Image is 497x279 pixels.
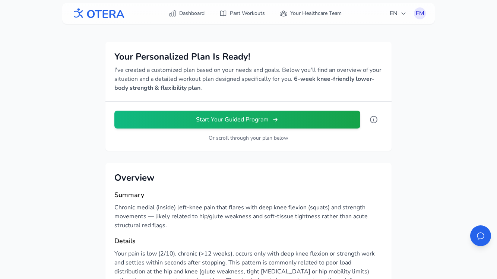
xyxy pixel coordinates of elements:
[114,190,383,200] h3: Summary
[114,51,383,63] h2: Your Personalized Plan Is Ready!
[390,9,406,18] span: EN
[385,6,411,21] button: EN
[365,111,383,129] button: Learn more about Otera
[414,7,426,19] button: FM
[164,7,209,20] a: Dashboard
[114,66,383,92] p: I've created a customized plan based on your needs and goals. Below you'll find an overview of yo...
[114,111,360,129] button: Start Your Guided Program
[215,7,269,20] a: Past Workouts
[71,5,125,22] img: OTERA logo
[114,134,383,142] p: Or scroll through your plan below
[275,7,346,20] a: Your Healthcare Team
[114,236,383,246] h3: Details
[114,203,383,230] p: Chronic medial (inside) left-knee pain that flares with deep knee flexion (squats) and strength m...
[114,172,383,184] h2: Overview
